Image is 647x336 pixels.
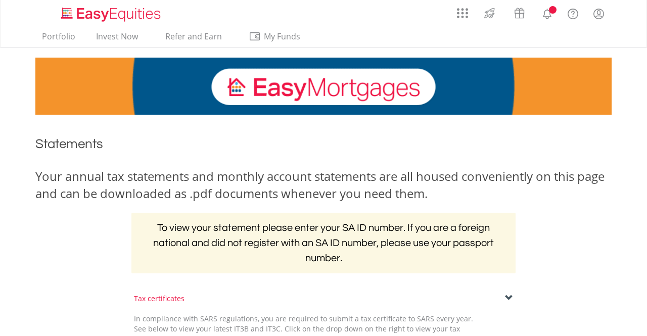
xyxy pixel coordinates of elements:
[155,31,232,47] a: Refer and Earn
[450,3,475,19] a: AppsGrid
[586,3,612,25] a: My Profile
[534,3,560,23] a: Notifications
[165,31,222,42] span: Refer and Earn
[35,168,612,203] div: Your annual tax statements and monthly account statements are all housed conveniently on this pag...
[38,31,79,47] a: Portfolio
[134,294,513,304] div: Tax certificates
[511,5,528,21] img: vouchers-v2.svg
[504,3,534,21] a: Vouchers
[92,31,142,47] a: Invest Now
[249,30,315,43] span: My Funds
[457,8,468,19] img: grid-menu-icon.svg
[57,3,165,23] a: Home page
[35,58,612,115] img: EasyMortage Promotion Banner
[131,213,516,273] h2: To view your statement please enter your SA ID number. If you are a foreign national and did not ...
[481,5,498,21] img: thrive-v2.svg
[560,3,586,23] a: FAQ's and Support
[59,6,165,23] img: EasyEquities_Logo.png
[35,137,103,151] span: Statements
